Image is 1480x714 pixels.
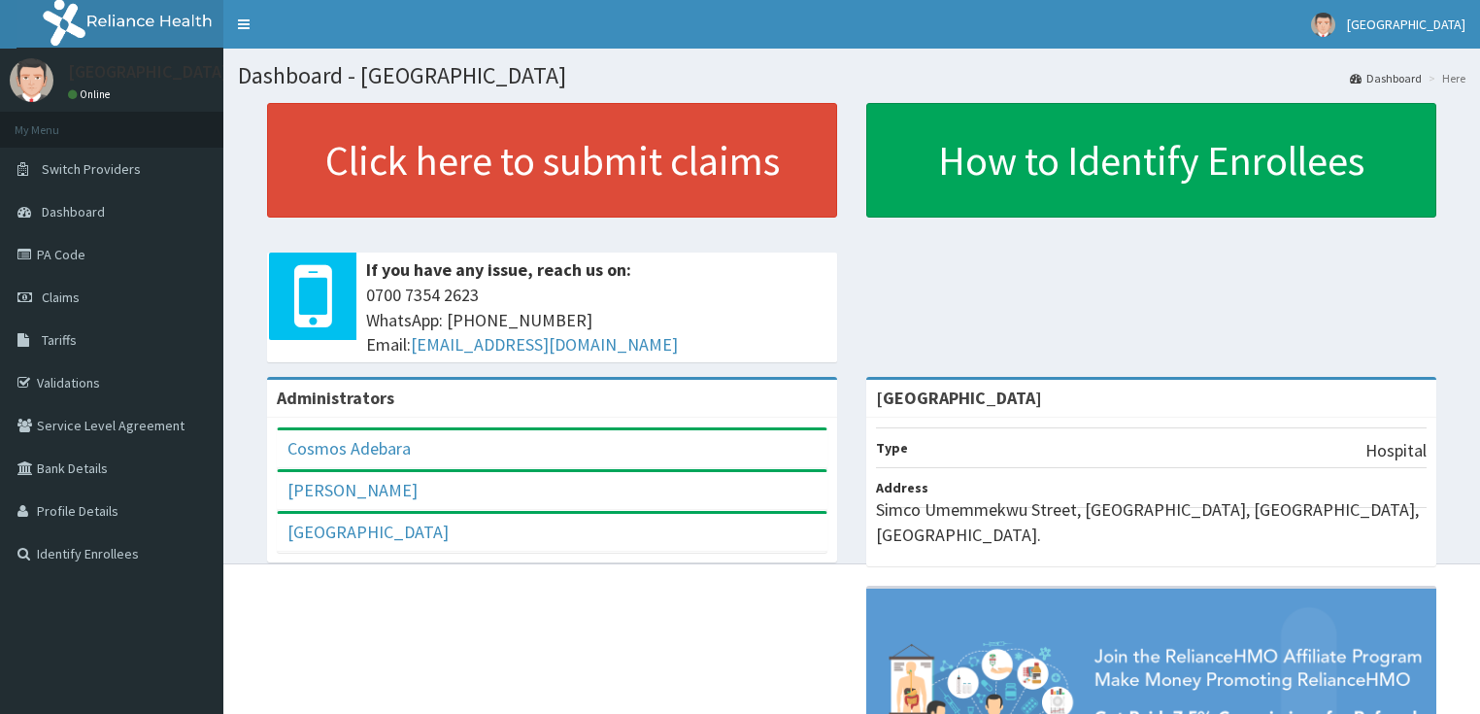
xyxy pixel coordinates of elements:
[287,479,418,501] a: [PERSON_NAME]
[68,63,228,81] p: [GEOGRAPHIC_DATA]
[42,289,80,306] span: Claims
[1311,13,1335,37] img: User Image
[277,387,394,409] b: Administrators
[287,437,411,459] a: Cosmos Adebara
[876,479,928,496] b: Address
[42,203,105,221] span: Dashboard
[876,497,1427,547] p: Simco Umemmekwu Street, [GEOGRAPHIC_DATA], [GEOGRAPHIC_DATA], [GEOGRAPHIC_DATA].
[42,160,141,178] span: Switch Providers
[866,103,1436,218] a: How to Identify Enrollees
[238,63,1465,88] h1: Dashboard - [GEOGRAPHIC_DATA]
[411,333,678,356] a: [EMAIL_ADDRESS][DOMAIN_NAME]
[1365,438,1427,463] p: Hospital
[42,331,77,349] span: Tariffs
[1424,70,1465,86] li: Here
[10,58,53,102] img: User Image
[1347,16,1465,33] span: [GEOGRAPHIC_DATA]
[876,387,1042,409] strong: [GEOGRAPHIC_DATA]
[366,258,631,281] b: If you have any issue, reach us on:
[267,103,837,218] a: Click here to submit claims
[876,439,908,457] b: Type
[68,87,115,101] a: Online
[366,283,827,357] span: 0700 7354 2623 WhatsApp: [PHONE_NUMBER] Email:
[1350,70,1422,86] a: Dashboard
[287,521,449,543] a: [GEOGRAPHIC_DATA]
